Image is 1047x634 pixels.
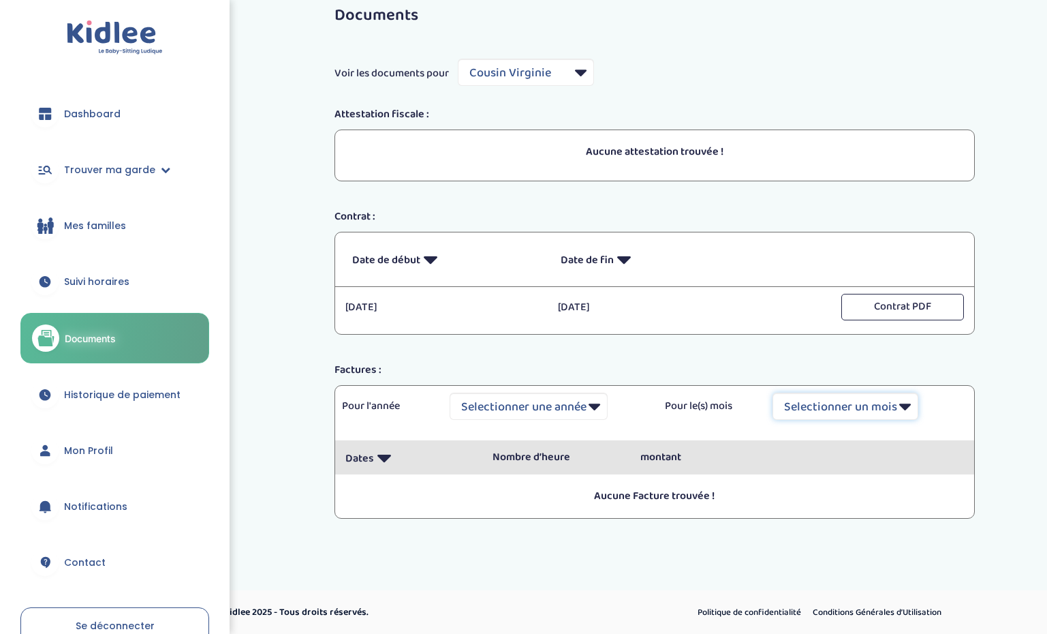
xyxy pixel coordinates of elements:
p: Pour l'année [342,398,429,414]
a: Suivi horaires [20,257,209,306]
span: Trouver ma garde [64,163,155,177]
h3: Documents [334,7,975,25]
a: Dashboard [20,89,209,138]
p: Date de début [352,243,540,276]
img: logo.svg [67,20,163,55]
span: Notifications [64,500,127,514]
button: Contrat PDF [841,294,964,320]
p: Aucune attestation trouvée ! [352,144,957,160]
p: Pour le(s) mois [665,398,752,414]
a: Mon Profil [20,426,209,475]
p: Nombre d’heure [493,449,620,466]
a: Historique de paiement [20,370,209,419]
span: Mon Profil [64,444,113,458]
p: Date de fin [561,243,749,276]
p: [DATE] [345,299,538,316]
a: Politique de confidentialité [693,604,806,622]
span: Voir les documents pour [334,65,449,82]
span: Dashboard [64,107,121,121]
span: Documents [65,331,116,346]
span: Mes familles [64,219,126,233]
p: Dates [345,441,473,474]
p: montant [640,449,768,466]
a: Notifications [20,482,209,531]
a: Contact [20,538,209,587]
div: Contrat : [324,209,985,225]
div: Attestation fiscale : [324,106,985,123]
a: Documents [20,313,209,363]
p: Aucune Facture trouvée ! [345,488,964,504]
span: Historique de paiement [64,388,181,402]
a: Trouver ma garde [20,145,209,194]
span: Se déconnecter [76,619,155,633]
p: © Kidlee 2025 - Tous droits réservés. [215,605,582,620]
span: Contact [64,556,106,570]
a: Contrat PDF [841,299,964,314]
div: Factures : [324,362,985,378]
a: Conditions Générales d’Utilisation [808,604,946,622]
span: Suivi horaires [64,275,129,289]
a: Mes familles [20,201,209,250]
p: [DATE] [558,299,751,316]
